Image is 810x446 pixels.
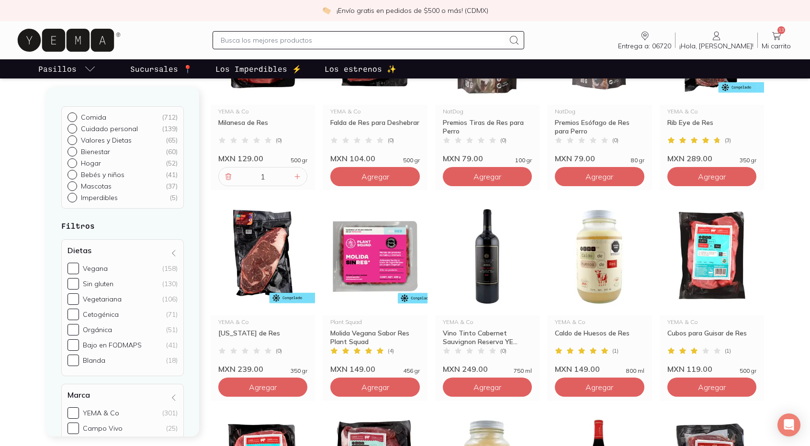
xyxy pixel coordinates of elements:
[515,157,532,163] span: 100 gr
[162,409,178,417] div: (301)
[585,172,613,181] span: Agregar
[81,136,132,145] p: Valores y Dietas
[166,310,178,319] div: (71)
[36,59,98,78] a: pasillo-todos-link
[323,198,427,315] img: Molida sin res
[443,378,532,397] button: Agregar
[166,325,178,334] div: (51)
[162,264,178,273] div: (158)
[83,264,108,273] div: Vegana
[83,279,113,288] div: Sin gluten
[762,42,791,50] span: Mi carrito
[758,30,795,50] a: 13Mi carrito
[166,356,178,365] div: (18)
[555,118,644,135] div: Premios Esófago de Res para Perro
[83,341,142,349] div: Bajo en FODMAPS
[83,424,123,433] div: Campo Vivo
[330,319,419,325] div: Plant Squad
[725,137,731,143] span: ( 3 )
[500,137,506,143] span: ( 0 )
[221,34,505,46] input: Busca los mejores productos
[130,63,192,75] p: Sucursales 📍
[67,390,90,400] h4: Marca
[291,368,307,374] span: 350 gr
[323,198,427,374] a: Molida sin resPlant SquadMolida Vegana Sabor Res Plant Squad(4)MXN 149.00456 gr
[361,382,389,392] span: Agregar
[612,348,619,354] span: ( 1 )
[67,407,79,419] input: YEMA & Co(301)
[777,26,785,34] span: 13
[67,293,79,305] input: Vegetariana(106)
[631,157,644,163] span: 80 gr
[777,413,800,436] div: Open Intercom Messenger
[211,198,315,374] a: 31005 new york de res yemaYEMA & Co[US_STATE] de Res(0)MXN 239.00350 gr
[67,423,79,434] input: Campo Vivo(25)
[585,382,613,392] span: Agregar
[169,193,178,202] div: ( 5 )
[443,118,532,135] div: Premios Tiras de Res para Perro
[162,295,178,303] div: (106)
[83,325,112,334] div: Orgánica
[443,329,532,346] div: Vino Tinto Cabernet Sauvignon Reserva YE...
[128,59,194,78] a: Sucursales 📍
[325,63,396,75] p: Los estrenos ✨
[555,109,644,114] div: NatDog
[614,30,675,50] a: Entrega a: 06720
[443,364,488,374] span: MXN 249.00
[443,154,483,163] span: MXN 79.00
[667,378,756,397] button: Agregar
[166,136,178,145] div: ( 65 )
[166,182,178,190] div: ( 37 )
[555,154,595,163] span: MXN 79.00
[555,167,644,186] button: Agregar
[667,118,756,135] div: Rib Eye de Res
[555,319,644,325] div: YEMA & Co
[330,378,419,397] button: Agregar
[403,157,420,163] span: 500 gr
[162,279,178,288] div: (130)
[214,59,304,78] a: Los Imperdibles ⚡️
[555,329,644,346] div: Caldo de Huesos de Res
[500,348,506,354] span: ( 0 )
[443,167,532,186] button: Agregar
[443,109,532,114] div: NatDog
[81,113,106,122] p: Comida
[83,295,122,303] div: Vegetariana
[166,424,178,433] div: (25)
[330,109,419,114] div: YEMA & Co
[667,319,756,325] div: YEMA & Co
[81,170,124,179] p: Bebés y niños
[361,172,389,181] span: Agregar
[211,198,315,315] img: 31005 new york de res yema
[61,239,184,376] div: Dietas
[67,324,79,335] input: Orgánica(51)
[435,198,540,315] img: 33509_Vino-Tinto-Cabernet-Reserva
[162,124,178,133] div: ( 139 )
[618,42,671,50] span: Entrega a: 06720
[667,109,756,114] div: YEMA & Co
[547,198,652,315] img: Caldo de Huesos de Res Artesanal
[166,341,178,349] div: (41)
[81,147,110,156] p: Bienestar
[218,319,307,325] div: YEMA & Co
[330,118,419,135] div: Falda de Res para Deshebrar
[83,310,119,319] div: Cetogénica
[67,263,79,274] input: Vegana(158)
[330,329,419,346] div: Molida Vegana Sabor Res Plant Squad
[81,193,118,202] p: Imperdibles
[725,348,731,354] span: ( 1 )
[667,154,712,163] span: MXN 289.00
[81,159,101,167] p: Hogar
[322,6,331,15] img: check
[547,198,652,374] a: Caldo de Huesos de Res ArtesanalYEMA & CoCaldo de Huesos de Res(1)MXN 149.00800 ml
[218,364,263,374] span: MXN 239.00
[276,348,282,354] span: ( 0 )
[698,382,726,392] span: Agregar
[473,172,501,181] span: Agregar
[162,113,178,122] div: ( 712 )
[660,198,764,315] img: 33495 Cubos para guisar de res
[660,198,764,374] a: 33495 Cubos para guisar de resYEMA & CoCubos para Guisar de Res(1)MXN 119.00500 gr
[740,368,756,374] span: 500 gr
[83,356,105,365] div: Blanda
[67,309,79,320] input: Cetogénica(71)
